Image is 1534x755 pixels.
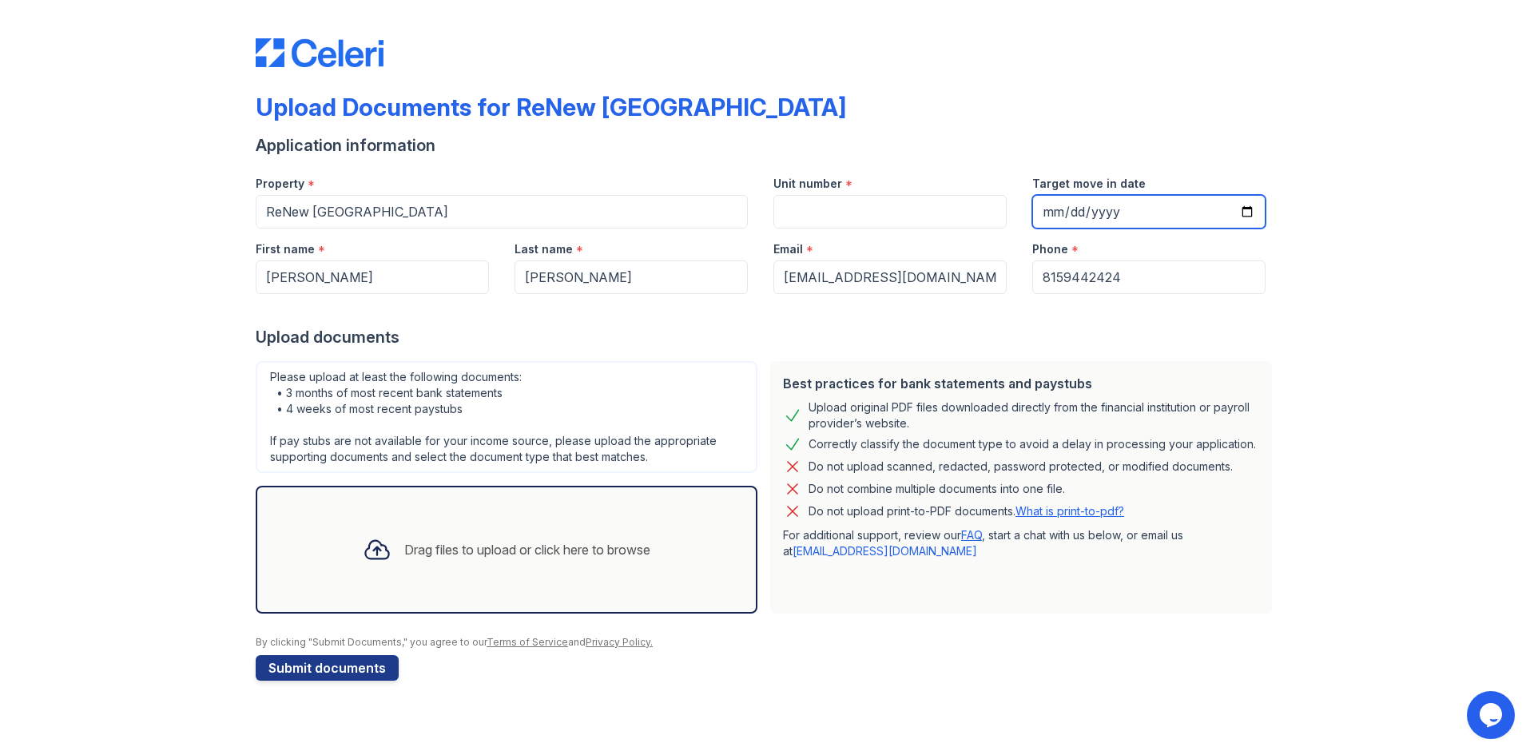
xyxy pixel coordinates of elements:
[256,134,1278,157] div: Application information
[773,241,803,257] label: Email
[256,241,315,257] label: First name
[586,636,653,648] a: Privacy Policy.
[256,655,399,681] button: Submit documents
[256,38,383,67] img: CE_Logo_Blue-a8612792a0a2168367f1c8372b55b34899dd931a85d93a1a3d3e32e68fde9ad4.png
[809,479,1065,499] div: Do not combine multiple documents into one file.
[793,544,977,558] a: [EMAIL_ADDRESS][DOMAIN_NAME]
[773,176,842,192] label: Unit number
[809,503,1124,519] p: Do not upload print-to-PDF documents.
[404,540,650,559] div: Drag files to upload or click here to browse
[1467,691,1518,739] iframe: chat widget
[256,93,846,121] div: Upload Documents for ReNew [GEOGRAPHIC_DATA]
[256,176,304,192] label: Property
[1032,241,1068,257] label: Phone
[783,527,1259,559] p: For additional support, review our , start a chat with us below, or email us at
[515,241,573,257] label: Last name
[783,374,1259,393] div: Best practices for bank statements and paystubs
[961,528,982,542] a: FAQ
[1032,176,1146,192] label: Target move in date
[487,636,568,648] a: Terms of Service
[256,636,1278,649] div: By clicking "Submit Documents," you agree to our and
[809,457,1233,476] div: Do not upload scanned, redacted, password protected, or modified documents.
[256,326,1278,348] div: Upload documents
[809,435,1256,454] div: Correctly classify the document type to avoid a delay in processing your application.
[256,361,757,473] div: Please upload at least the following documents: • 3 months of most recent bank statements • 4 wee...
[809,399,1259,431] div: Upload original PDF files downloaded directly from the financial institution or payroll provider’...
[1015,504,1124,518] a: What is print-to-pdf?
